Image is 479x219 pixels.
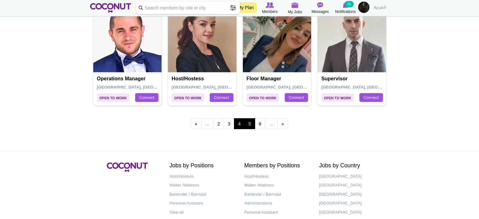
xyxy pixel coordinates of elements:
[244,208,310,217] a: Personal Assistant
[214,118,224,129] a: 2
[335,9,356,15] span: Notifications
[285,93,308,102] a: Connect
[343,2,348,8] img: Notifications
[201,118,214,129] span: …
[136,2,240,14] input: Search members by role or city
[257,2,282,15] a: Browse Members Members
[169,162,235,169] h2: Jobs by Positions
[135,93,158,102] a: Connect
[247,76,309,82] h4: Floor Manager
[244,162,310,169] h2: Members by Positions
[311,9,329,15] span: Messages
[359,93,383,102] a: Connect
[319,199,385,208] a: [GEOGRAPHIC_DATA]
[169,190,235,199] a: Bartender / Barmaid
[247,84,336,89] span: [GEOGRAPHIC_DATA], [GEOGRAPHIC_DATA]
[169,181,235,190] a: Waiter /Waitress
[210,93,233,102] a: Connect
[169,208,235,217] a: View all
[224,118,234,129] a: 3
[288,9,302,15] span: My Jobs
[235,2,257,13] a: My Plan
[97,84,187,89] span: [GEOGRAPHIC_DATA], [GEOGRAPHIC_DATA]
[282,2,308,15] a: My Jobs My Jobs
[371,2,389,14] a: العربية
[169,172,235,181] a: Host/Hostess
[265,2,274,8] img: Browse Members
[97,93,129,102] span: Open to Work
[345,1,353,7] small: 35
[97,76,160,82] h4: Operations manager
[244,181,310,190] a: Waiter /Waitress
[292,2,299,8] img: My Jobs
[319,181,385,190] a: [GEOGRAPHIC_DATA]
[317,2,323,8] img: Messages
[319,162,385,169] h2: Jobs by Country
[265,118,277,129] span: …
[244,199,310,208] a: Administrations
[277,118,288,129] a: next ›
[172,76,234,82] h4: Host/Hostess
[262,9,277,15] span: Members
[333,2,358,15] a: Notifications Notifications 35
[319,190,385,199] a: [GEOGRAPHIC_DATA]
[244,172,310,181] a: Host/Hostess
[90,3,131,13] img: Home
[172,84,261,89] span: [GEOGRAPHIC_DATA], [GEOGRAPHIC_DATA]
[172,93,204,102] span: Open to Work
[169,199,235,208] a: Personal Assistant
[247,93,279,102] span: Open to Work
[107,162,148,172] img: Coconut
[234,118,245,129] span: 4
[255,118,265,129] a: 6
[319,172,385,181] a: [GEOGRAPHIC_DATA]
[244,118,255,129] a: 5
[319,208,385,217] a: [GEOGRAPHIC_DATA]
[321,76,384,82] h4: Supervisor
[321,84,411,89] span: [GEOGRAPHIC_DATA], [GEOGRAPHIC_DATA]
[191,118,202,129] a: ‹ previous
[321,93,354,102] span: Open to Work
[244,190,310,199] a: Bartender / Barmaid
[308,2,333,15] a: Messages Messages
